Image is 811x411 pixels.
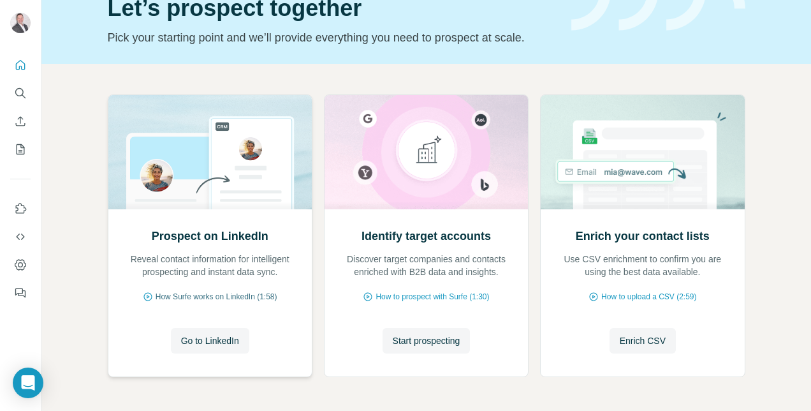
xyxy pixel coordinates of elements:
button: Quick start [10,54,31,77]
h2: Prospect on LinkedIn [152,227,268,245]
p: Discover target companies and contacts enriched with B2B data and insights. [337,253,515,278]
button: Use Surfe API [10,225,31,248]
img: Prospect on LinkedIn [108,95,312,209]
span: Go to LinkedIn [181,334,239,347]
button: Go to LinkedIn [171,328,249,354]
img: Enrich your contact lists [540,95,745,209]
span: How to upload a CSV (2:59) [601,291,696,303]
p: Pick your starting point and we’ll provide everything you need to prospect at scale. [108,29,556,47]
button: Use Surfe on LinkedIn [10,197,31,220]
div: Open Intercom Messenger [13,368,43,398]
button: Start prospecting [383,328,471,354]
button: Search [10,82,31,105]
button: Dashboard [10,253,31,276]
img: Identify target accounts [324,95,529,209]
button: My lists [10,138,31,161]
span: How to prospect with Surfe (1:30) [376,291,489,303]
img: Avatar [10,13,31,33]
span: Enrich CSV [620,334,666,347]
span: How Surfe works on LinkedIn (1:58) [156,291,277,303]
button: Enrich CSV [610,328,676,354]
p: Reveal contact information for intelligent prospecting and instant data sync. [121,253,299,278]
p: Use CSV enrichment to confirm you are using the best data available. [553,253,731,278]
button: Feedback [10,281,31,304]
h2: Enrich your contact lists [576,227,710,245]
span: Start prospecting [393,334,460,347]
h2: Identify target accounts [362,227,491,245]
button: Enrich CSV [10,110,31,133]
